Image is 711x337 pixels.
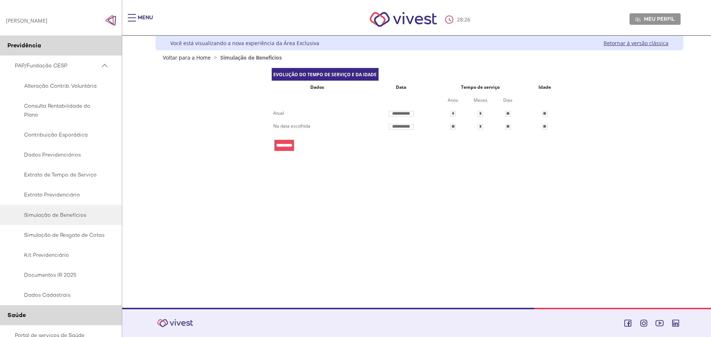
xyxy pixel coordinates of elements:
span: Kit Previdenciário [15,250,105,259]
img: Meu perfil [635,17,641,22]
div: Menu [138,14,153,29]
span: 26 [464,16,470,23]
img: Fechar menu [105,15,116,26]
span: Meu perfil [644,16,675,22]
span: > [212,54,219,61]
div: Você está visualizando a nova experiência da Área Exclusiva [170,40,319,47]
a: Retornar à versão clássica [604,40,668,47]
span: Alteração Contrib. Voluntária [15,81,105,90]
span: 28 [457,16,463,23]
img: Vivest [361,4,445,35]
section: FunCESP - Novo Simulador de benefícios [200,68,640,155]
td: Dias [494,94,522,107]
span: Consulta Rentabilidade do Plano [15,101,105,119]
footer: Vivest [122,308,711,337]
span: Click to close side navigation. [105,15,116,26]
div: EVOLUÇÃO DO TEMPO DE SERVIÇO E DA IDADE [271,68,379,81]
div: [PERSON_NAME] [6,17,47,24]
td: Na data escolhida [271,119,363,132]
img: Vivest [153,315,197,331]
span: Contribuição Esporádica [15,130,105,139]
td: Meses [467,94,494,107]
span: Saúde [7,311,26,319]
span: Documentos IR 2025 [15,270,105,279]
span: Extrato de Tempo de Serviço [15,170,105,179]
td: Tempo de serviço [439,81,522,94]
span: Extrato Previdenciário [15,190,105,199]
td: Dados [271,81,363,94]
td: Data [363,81,439,94]
td: Idade [522,81,568,94]
span: Dados Cadastrais [15,290,105,299]
a: Voltar para a Home [163,54,211,61]
div: Vivest [150,36,683,308]
div: : [445,16,472,24]
a: Meu perfil [630,13,681,24]
span: Simulação de Resgate de Cotas [15,230,105,239]
span: Previdência [7,41,41,49]
span: Simulação de Benefícios [220,54,282,61]
span: Dados Previdenciários [15,150,105,159]
span: PAP/Fundação CESP [15,61,100,70]
td: Anos [439,94,467,107]
td: Atual [271,107,363,119]
span: Simulação de Benefícios [15,210,105,219]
